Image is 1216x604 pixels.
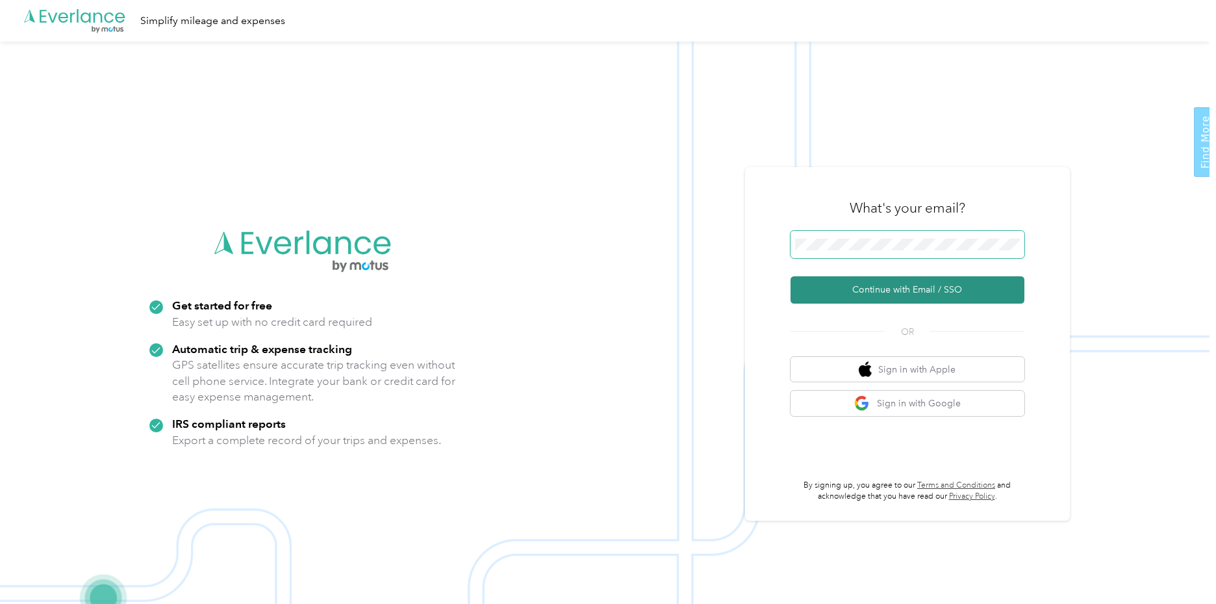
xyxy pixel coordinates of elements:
[172,342,352,356] strong: Automatic trip & expense tracking
[172,432,441,449] p: Export a complete record of your trips and expenses.
[850,199,965,217] h3: What's your email?
[140,13,285,29] div: Simplify mileage and expenses
[791,276,1024,304] button: Continue with Email / SSO
[172,314,372,330] p: Easy set up with no credit card required
[949,492,995,501] a: Privacy Policy
[172,298,272,312] strong: Get started for free
[172,417,286,430] strong: IRS compliant reports
[172,357,456,405] p: GPS satellites ensure accurate trip tracking even without cell phone service. Integrate your bank...
[791,480,1024,503] p: By signing up, you agree to our and acknowledge that you have read our .
[917,480,995,490] a: Terms and Conditions
[791,391,1024,416] button: google logoSign in with Google
[791,357,1024,382] button: apple logoSign in with Apple
[885,325,930,339] span: OR
[859,361,872,378] img: apple logo
[854,395,870,412] img: google logo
